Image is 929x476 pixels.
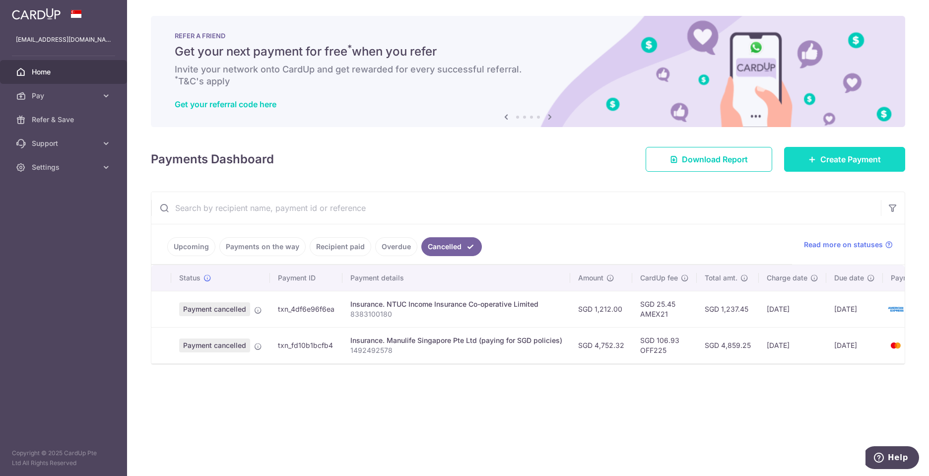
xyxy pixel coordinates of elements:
[834,273,864,283] span: Due date
[350,299,562,309] div: Insurance. NTUC Income Insurance Co-operative Limited
[886,303,906,315] img: Bank Card
[12,8,61,20] img: CardUp
[759,327,826,363] td: [DATE]
[784,147,905,172] a: Create Payment
[804,240,893,250] a: Read more on statuses
[570,327,632,363] td: SGD 4,752.32
[705,273,737,283] span: Total amt.
[270,291,342,327] td: txn_4df6e96f6ea
[270,327,342,363] td: txn_fd10b1bcfb4
[578,273,603,283] span: Amount
[167,237,215,256] a: Upcoming
[697,291,759,327] td: SGD 1,237.45
[151,192,881,224] input: Search by recipient name, payment id or reference
[640,273,678,283] span: CardUp fee
[16,35,111,45] p: [EMAIL_ADDRESS][DOMAIN_NAME]
[632,327,697,363] td: SGD 106.93 OFF225
[350,345,562,355] p: 1492492578
[865,446,919,471] iframe: Opens a widget where you can find more information
[151,150,274,168] h4: Payments Dashboard
[804,240,883,250] span: Read more on statuses
[697,327,759,363] td: SGD 4,859.25
[175,44,881,60] h5: Get your next payment for free when you refer
[826,291,883,327] td: [DATE]
[632,291,697,327] td: SGD 25.45 AMEX21
[175,64,881,87] h6: Invite your network onto CardUp and get rewarded for every successful referral. T&C's apply
[421,237,482,256] a: Cancelled
[219,237,306,256] a: Payments on the way
[570,291,632,327] td: SGD 1,212.00
[32,67,97,77] span: Home
[270,265,342,291] th: Payment ID
[759,291,826,327] td: [DATE]
[32,138,97,148] span: Support
[151,16,905,127] img: RAF banner
[350,309,562,319] p: 8383100180
[886,340,906,351] img: Bank Card
[682,153,748,165] span: Download Report
[32,162,97,172] span: Settings
[32,91,97,101] span: Pay
[342,265,570,291] th: Payment details
[375,237,417,256] a: Overdue
[820,153,881,165] span: Create Payment
[826,327,883,363] td: [DATE]
[350,336,562,345] div: Insurance. Manulife Singapore Pte Ltd (paying for SGD policies)
[32,115,97,125] span: Refer & Save
[179,302,250,316] span: Payment cancelled
[175,99,276,109] a: Get your referral code here
[310,237,371,256] a: Recipient paid
[179,339,250,352] span: Payment cancelled
[175,32,881,40] p: REFER A FRIEND
[767,273,807,283] span: Charge date
[646,147,772,172] a: Download Report
[179,273,200,283] span: Status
